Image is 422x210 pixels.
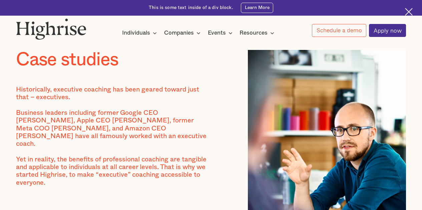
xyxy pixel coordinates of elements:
div: Companies [164,29,202,37]
h1: Case studies [16,50,118,70]
img: Cross icon [405,8,413,16]
div: Resources [240,29,268,37]
img: Highrise logo [16,18,86,40]
div: Historically, executive coaching has been geared toward just that – executives. Business leaders ... [16,86,209,187]
div: Individuals [122,29,150,37]
div: Events [208,29,226,37]
div: This is some text inside of a div block. [149,5,233,11]
div: Events [208,29,235,37]
a: Learn More [241,3,273,13]
div: Individuals [122,29,159,37]
a: Schedule a demo [312,24,366,37]
div: Companies [164,29,194,37]
a: Apply now [369,24,406,37]
div: Resources [240,29,276,37]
